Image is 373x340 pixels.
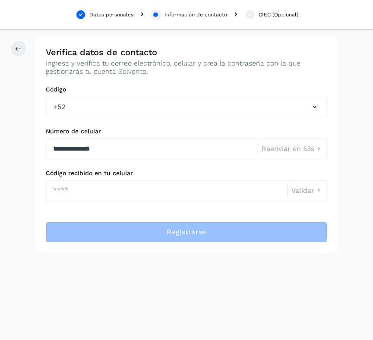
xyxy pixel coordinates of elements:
span: Validar [291,187,314,194]
span: Registrarse [167,227,206,237]
button: Registrarse [46,222,327,242]
span: +52 [53,102,65,112]
label: Número de celular [46,128,327,135]
div: Información de contacto [164,11,227,19]
button: Validar [291,186,323,195]
label: Código recibido en tu celular [46,170,327,177]
div: Datos personales [89,11,133,19]
p: Ingresa y verifica tu correo electrónico, celular y crea la contraseña con la que gestionarás tu ... [46,59,327,76]
button: Reenviar en 53s [262,145,323,154]
label: Código [46,86,327,93]
h2: Verifica datos de contacto [46,47,327,57]
span: Reenviar en 53s [262,145,314,152]
div: CIEC (Opcional) [259,11,298,19]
